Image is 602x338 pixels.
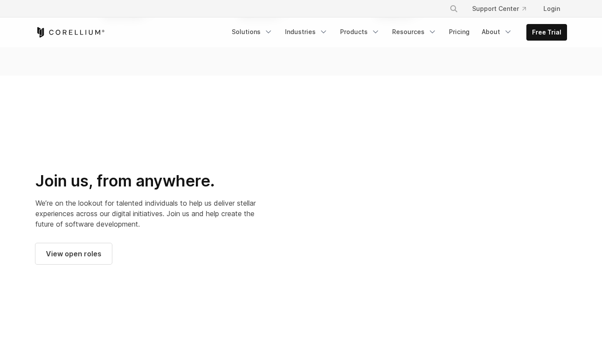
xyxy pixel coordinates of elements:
[439,1,567,17] div: Navigation Menu
[335,24,385,40] a: Products
[477,24,518,40] a: About
[536,1,567,17] a: Login
[226,24,567,41] div: Navigation Menu
[35,243,112,264] a: View open roles
[280,24,333,40] a: Industries
[35,27,105,38] a: Corellium Home
[465,1,533,17] a: Support Center
[35,198,259,229] p: We’re on the lookout for talented individuals to help us deliver stellar experiences across our d...
[527,24,567,40] a: Free Trial
[387,24,442,40] a: Resources
[46,248,101,259] span: View open roles
[35,171,259,191] h2: Join us, from anywhere.
[226,24,278,40] a: Solutions
[444,24,475,40] a: Pricing
[446,1,462,17] button: Search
